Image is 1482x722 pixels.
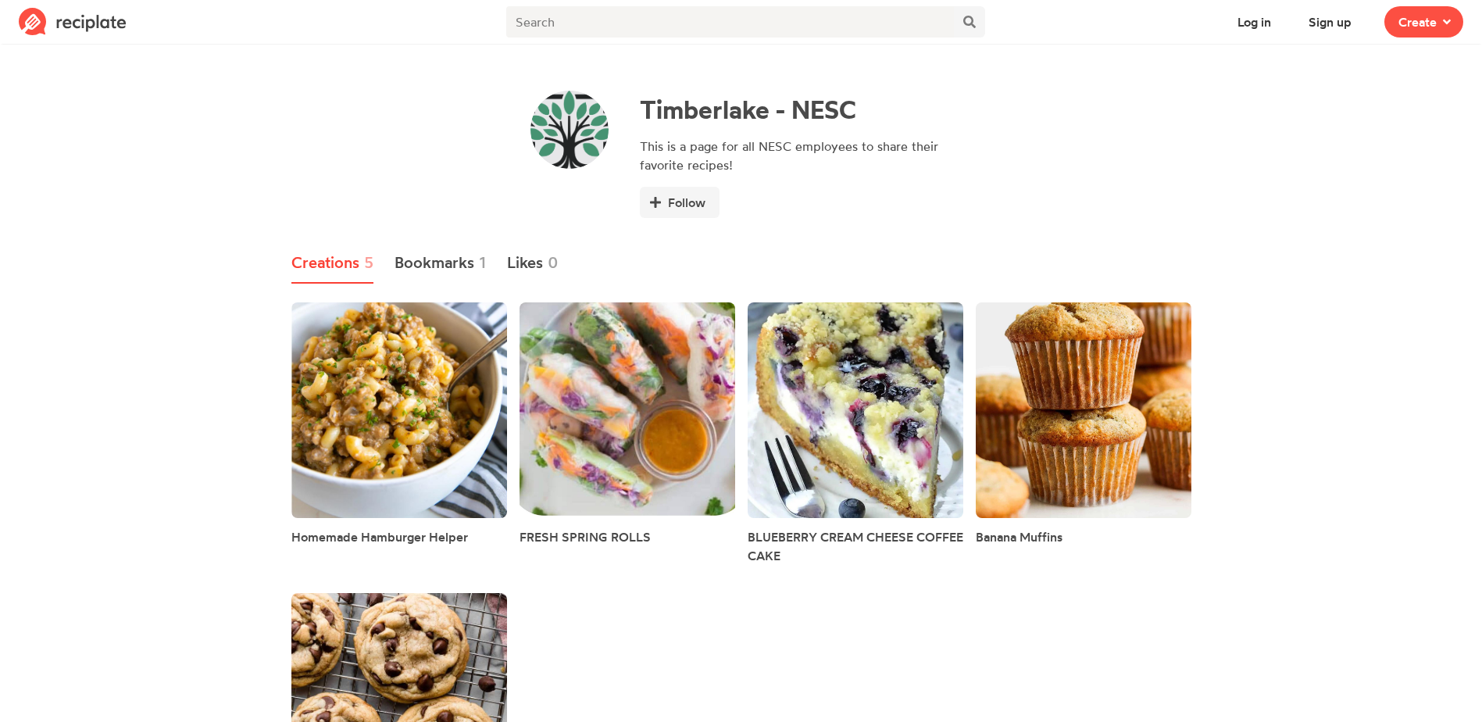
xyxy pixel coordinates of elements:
span: Banana Muffins [976,529,1062,545]
span: FRESH SPRING ROLLS [520,529,651,545]
h1: Timberlake - NESC [640,95,952,124]
button: Log in [1223,6,1285,38]
span: 5 [364,251,373,274]
p: This is a page for all NESC employees to share their favorite recipes! [640,137,952,174]
img: Reciplate [19,8,127,36]
a: Bookmarks1 [395,243,487,284]
a: FRESH SPRING ROLLS [520,527,651,546]
a: Banana Muffins [976,527,1062,546]
input: Search [506,6,953,38]
a: Creations5 [291,243,374,284]
img: User's avatar [530,91,609,169]
a: Likes0 [507,243,559,284]
span: 0 [548,251,559,274]
span: Create [1398,13,1437,31]
a: Homemade Hamburger Helper [291,527,468,546]
a: BLUEBERRY CREAM CHEESE COFFEE CAKE [748,527,963,565]
button: Sign up [1295,6,1366,38]
span: Homemade Hamburger Helper [291,529,468,545]
span: Follow [668,193,705,212]
span: BLUEBERRY CREAM CHEESE COFFEE CAKE [748,529,963,563]
span: 1 [479,251,486,274]
button: Create [1384,6,1463,38]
